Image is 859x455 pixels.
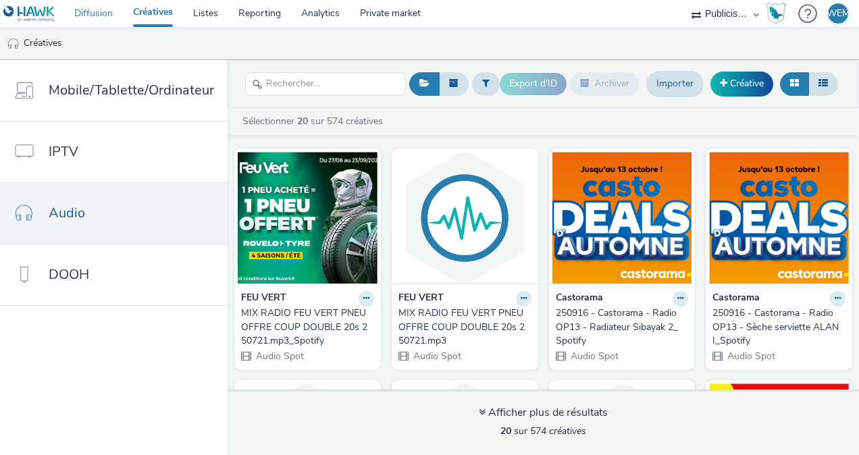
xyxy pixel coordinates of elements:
button: Liste [808,72,838,95]
a: 250916 - Castorama - Radio OP13 - Radiateur Sibayak 2_Spotify [556,306,689,348]
span: Audio Spot [726,350,775,363]
strong: FEU VERT [398,291,444,306]
a: Sélectionner sur 574 créatives [241,115,388,128]
div: Afficher plus de résultats [479,405,608,421]
img: 250916 - Castorama - Radio OP13 - Radiateur Sibayak 2_Spotify visual [552,152,692,284]
strong: Castorama [712,291,760,306]
a: MIX RADIO FEU VERT PNEU OFFRE COUP DOUBLE 20s 250721.mp3 [398,306,531,348]
input: Rechercher... [245,72,406,96]
button: Archiver [570,72,640,95]
div: MIX RADIO FEU VERT PNEU OFFRE COUP DOUBLE 20s 250721.mp3_Spotify [241,306,369,348]
a: Hawk Academy [766,3,791,24]
span: Audio [49,203,85,223]
button: Export d'ID [500,73,567,95]
a: Importer [646,71,704,97]
div: 250916 - Castorama - Radio OP13 - Sèche serviette ALANI_Spotify [712,306,840,348]
span: IPTV [49,142,78,161]
a: 250916 - Castorama - Radio OP13 - Sèche serviette ALANI_Spotify [712,306,845,348]
span: DOOH [49,265,89,284]
img: MIX RADIO FEU VERT PNEU OFFRE COUP DOUBLE 20s 250721.mp3 visual [395,152,535,284]
a: MIX RADIO FEU VERT PNEU OFFRE COUP DOUBLE 20s 250721.mp3_Spotify [241,306,374,348]
strong: FEU VERT [241,291,286,306]
span: Mobile/Tablette/Ordinateur [49,80,214,100]
span: Audio Spot [255,350,304,363]
div: 250916 - Castorama - Radio OP13 - Radiateur Sibayak 2_Spotify [556,306,683,348]
a: Créative [710,72,773,96]
strong: Castorama [556,291,603,306]
img: audio [7,37,20,51]
span: Audio Spot [569,350,619,363]
button: Grille [780,72,809,95]
strong: 20 [297,115,308,128]
strong: 20 [500,425,511,437]
img: MIX RADIO FEU VERT PNEU OFFRE COUP DOUBLE 20s 250721.mp3_Spotify visual [238,152,378,284]
img: 250916 - Castorama - Radio OP13 - Sèche serviette ALANI_Spotify visual [709,152,849,284]
span: Audio Spot [412,350,461,363]
img: Hawk Academy [766,3,786,24]
div: MIX RADIO FEU VERT PNEU OFFRE COUP DOUBLE 20s 250721.mp3 [398,306,526,348]
span: sur 574 créatives [500,425,586,437]
img: undefined Logo [3,5,55,22]
div: WEM [827,3,850,24]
